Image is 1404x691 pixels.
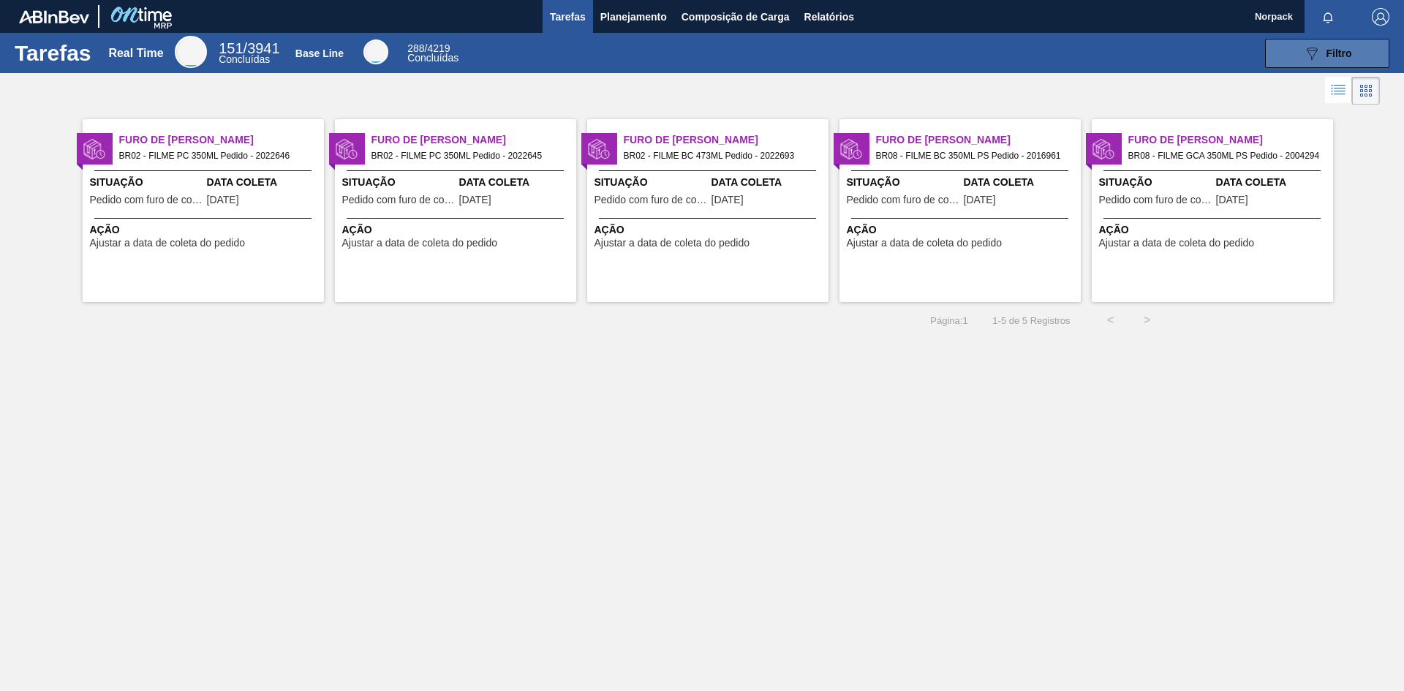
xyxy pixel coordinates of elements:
span: Composição de Carga [682,8,790,26]
div: Base Line [295,48,344,59]
img: status [1092,138,1114,160]
span: Pedido com furo de coleta [847,195,960,205]
span: Ação [90,222,320,238]
button: Notificações [1305,7,1351,27]
span: Ajustar a data de coleta do pedido [1099,238,1255,249]
span: Página : 1 [930,315,967,326]
span: Planejamento [600,8,667,26]
div: Visão em Cards [1352,77,1380,105]
span: BR08 - FILME BC 350ML PS Pedido - 2016961 [876,148,1069,164]
span: Data Coleta [964,175,1077,190]
span: Ação [342,222,573,238]
span: Furo de Coleta [371,132,576,148]
span: Ajustar a data de coleta do pedido [342,238,498,249]
img: status [588,138,610,160]
span: Concluídas [407,52,458,64]
span: Data Coleta [712,175,825,190]
span: 02/10/2025 [712,195,744,205]
h1: Tarefas [15,45,91,61]
span: Situação [342,175,456,190]
span: / 3941 [219,40,279,56]
button: Filtro [1265,39,1389,68]
span: Furo de Coleta [624,132,829,148]
span: Data Coleta [1216,175,1329,190]
button: > [1129,302,1166,339]
span: Data Coleta [459,175,573,190]
span: Pedido com furo de coleta [1099,195,1212,205]
span: BR02 - FILME PC 350ML Pedido - 2022645 [371,148,565,164]
span: 02/10/2025 [459,195,491,205]
span: Concluídas [219,53,270,65]
span: 02/10/2025 [964,195,996,205]
span: Furo de Coleta [1128,132,1333,148]
span: Ação [847,222,1077,238]
img: status [83,138,105,160]
span: Situação [595,175,708,190]
span: Data Coleta [207,175,320,190]
img: TNhmsLtSVTkK8tSr43FrP2fwEKptu5GPRR3wAAAABJRU5ErkJggg== [19,10,89,23]
span: Filtro [1326,48,1352,59]
span: Ajustar a data de coleta do pedido [847,238,1003,249]
img: status [336,138,358,160]
span: 288 [407,42,424,54]
div: Base Line [363,39,388,64]
span: Ação [595,222,825,238]
span: 1 - 5 de 5 Registros [990,315,1071,326]
span: Situação [1099,175,1212,190]
span: Ajustar a data de coleta do pedido [90,238,246,249]
span: 02/10/2025 [207,195,239,205]
img: Logout [1372,8,1389,26]
div: Visão em Lista [1325,77,1352,105]
img: status [840,138,862,160]
button: < [1092,302,1129,339]
span: 03/10/2025 [1216,195,1248,205]
span: Furo de Coleta [876,132,1081,148]
div: Real Time [108,47,163,60]
span: Pedido com furo de coleta [595,195,708,205]
span: Pedido com furo de coleta [342,195,456,205]
div: Real Time [175,36,207,68]
span: Situação [847,175,960,190]
div: Real Time [219,42,279,64]
span: Pedido com furo de coleta [90,195,203,205]
span: Furo de Coleta [119,132,324,148]
span: BR08 - FILME GCA 350ML PS Pedido - 2004294 [1128,148,1321,164]
span: Ação [1099,222,1329,238]
span: Ajustar a data de coleta do pedido [595,238,750,249]
div: Base Line [407,44,458,63]
span: BR02 - FILME BC 473ML Pedido - 2022693 [624,148,817,164]
span: BR02 - FILME PC 350ML Pedido - 2022646 [119,148,312,164]
span: Situação [90,175,203,190]
span: / 4219 [407,42,450,54]
span: Tarefas [550,8,586,26]
span: 151 [219,40,243,56]
span: Relatórios [804,8,854,26]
